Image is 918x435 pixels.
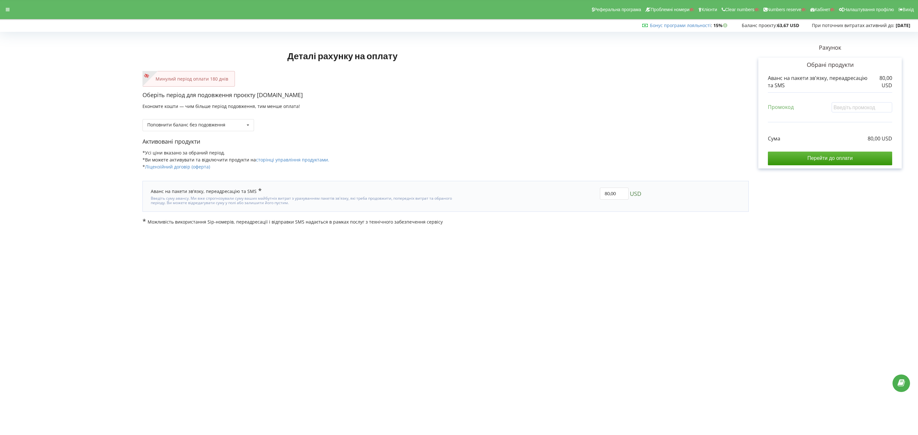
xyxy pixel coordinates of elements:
[142,40,543,71] h1: Деталі рахунку на оплату
[149,76,228,82] p: Минулий період оплати 180 днів
[713,22,729,28] strong: 15%
[142,157,329,163] span: *Ви можете активувати та відключити продукти на
[767,7,801,12] span: Numbers reserve
[768,61,892,69] p: Обрані продукти
[868,135,892,142] p: 80,00 USD
[650,22,711,28] a: Бонус програми лояльності
[702,7,717,12] span: Клієнти
[903,7,914,12] span: Вихід
[844,7,894,12] span: Налаштування профілю
[815,7,830,12] span: Кабінет
[832,102,892,112] input: Введіть промокод
[749,44,911,52] p: Рахунок
[142,103,300,109] span: Економте кошти — чим більше період подовження, тим менше оплата!
[151,188,262,195] div: Аванс на пакети зв'язку, переадресацію та SMS
[650,22,712,28] span: :
[812,22,894,28] span: При поточних витратах активний до:
[147,123,225,127] div: Поповнити баланс без подовження
[896,22,910,28] strong: [DATE]
[630,188,641,200] span: USD
[768,103,794,111] p: Промокод
[768,135,780,142] p: Сума
[142,138,749,146] p: Активовані продукти
[777,22,799,28] strong: 63,67 USD
[871,75,892,89] p: 80,00 USD
[151,195,455,205] div: Введіть суму авансу. Ми вже спрогнозували суму ваших майбутніх витрат з урахуванням пакетів зв'яз...
[768,152,892,165] input: Перейти до оплати
[594,7,641,12] span: Реферальна програма
[651,7,689,12] span: Проблемні номери
[142,218,749,225] p: Можливість використання Sip-номерів, переадресації і відправки SMS надається в рамках послуг з те...
[145,164,210,170] a: Ліцензійний договір (оферта)
[742,22,777,28] span: Баланс проєкту:
[142,150,225,156] span: *Усі ціни вказано за обраний період.
[256,157,329,163] a: сторінці управління продуктами.
[725,7,754,12] span: Clear numbers
[768,75,871,89] p: Аванс на пакети зв'язку, переадресацію та SMS
[142,91,749,99] p: Оберіть період для подовження проєкту [DOMAIN_NAME]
